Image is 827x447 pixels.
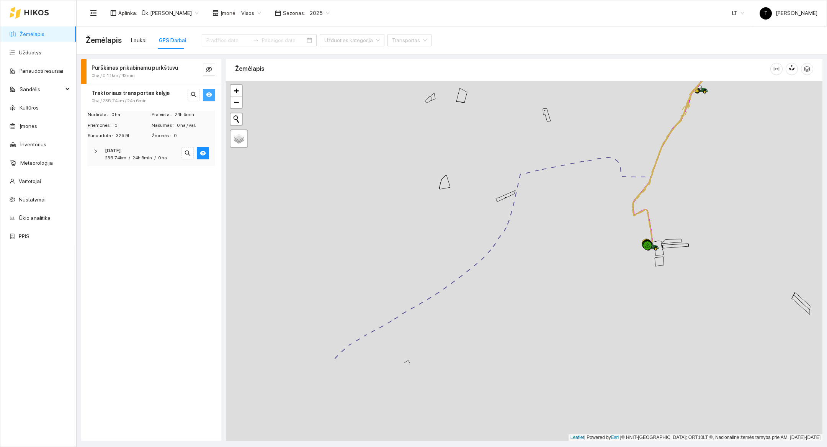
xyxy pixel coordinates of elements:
a: Ūkio analitika [19,215,51,221]
span: 2025 [310,7,330,19]
a: Layers [230,130,247,147]
span: Praleista [152,111,175,118]
span: to [253,37,259,43]
div: Traktoriaus transportas kelyje0ha / 235.74km / 24h 6minsearcheye [81,84,221,109]
div: [DATE]235.74km/24h 6min/0 hasearcheye [87,142,215,166]
div: Žemėlapis [235,58,770,80]
span: LT [732,7,744,19]
a: Žemėlapis [20,31,44,37]
span: 24h 6min [175,111,215,118]
strong: Purškimas prikabinamu purkštuvu [92,65,178,71]
a: Kultūros [20,105,39,111]
button: Initiate a new search [230,113,242,125]
button: search [188,89,200,101]
span: 24h 6min [132,155,152,160]
span: Ūk. Sigitas Krivickas [142,7,199,19]
a: Zoom in [230,85,242,97]
span: / [154,155,156,160]
button: search [181,147,194,159]
span: 0 [174,132,215,139]
span: 5 [114,122,151,129]
a: Panaudoti resursai [20,68,63,74]
a: Įmonės [20,123,37,129]
div: Purškimas prikabinamu purkštuvu0ha / 0.11km / 43mineye-invisible [81,59,221,84]
span: 0 ha [111,111,151,118]
span: Žemėlapis [86,34,122,46]
a: Meteorologija [20,160,53,166]
span: + [234,86,239,95]
strong: [DATE] [105,148,121,153]
a: Zoom out [230,97,242,108]
span: Įmonė : [221,9,237,17]
span: menu-fold [90,10,97,16]
button: menu-fold [86,5,101,21]
span: 235.74km [105,155,126,160]
span: | [620,435,621,440]
span: swap-right [253,37,259,43]
a: Nustatymai [19,196,46,203]
span: 0ha / 235.74km / 24h 6min [92,97,147,105]
a: Inventorius [20,141,46,147]
span: 0ha / 0.11km / 43min [92,72,135,79]
div: GPS Darbai [159,36,186,44]
span: right [93,149,98,154]
button: eye [203,89,215,101]
button: column-width [770,63,783,75]
a: Esri [611,435,619,440]
span: eye [200,150,206,157]
span: eye-invisible [206,66,212,74]
a: Užduotys [19,49,41,56]
span: shop [212,10,219,16]
input: Pradžios data [206,36,250,44]
span: / [129,155,130,160]
span: search [191,92,197,99]
span: Žmonės [152,132,174,139]
span: eye [206,92,212,99]
strong: Traktoriaus transportas kelyje [92,90,170,96]
span: − [234,97,239,107]
button: eye [197,147,209,159]
span: T [764,7,768,20]
div: Laukai [131,36,147,44]
button: eye-invisible [203,64,215,76]
span: Sunaudota [88,132,116,139]
span: Visos [241,7,261,19]
span: 0 ha [158,155,167,160]
a: Leaflet [570,435,584,440]
span: search [185,150,191,157]
input: Pabaigos data [262,36,305,44]
a: Vartotojai [19,178,41,184]
span: column-width [771,66,782,72]
span: Aplinka : [118,9,137,17]
span: Nudirbta [88,111,111,118]
span: Sandėlis [20,82,63,97]
span: Našumas [152,122,177,129]
span: layout [110,10,116,16]
span: Sezonas : [283,9,305,17]
div: | Powered by © HNIT-[GEOGRAPHIC_DATA]; ORT10LT ©, Nacionalinė žemės tarnyba prie AM, [DATE]-[DATE] [569,434,822,441]
span: 326.9L [116,132,151,139]
span: 0 ha / val. [177,122,215,129]
span: calendar [275,10,281,16]
a: PPIS [19,233,29,239]
span: [PERSON_NAME] [760,10,817,16]
span: Priemonės [88,122,114,129]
